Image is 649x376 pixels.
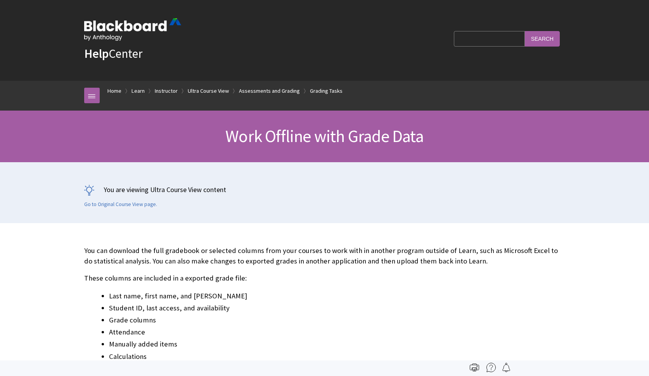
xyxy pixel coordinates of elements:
a: Learn [132,86,145,96]
li: Manually added items [109,339,565,350]
li: Student ID, last access, and availability [109,303,565,314]
img: Blackboard by Anthology [84,18,181,41]
a: Grading Tasks [310,86,343,96]
span: Work Offline with Grade Data [225,125,424,147]
img: More help [486,363,496,372]
strong: Help [84,46,109,61]
li: Attendance [109,327,565,338]
li: Grade columns [109,315,565,326]
p: These columns are included in a exported grade file: [84,273,565,283]
p: You can download the full gradebook or selected columns from your courses to work with in another... [84,246,565,266]
a: Home [107,86,121,96]
img: Follow this page [502,363,511,372]
a: Assessments and Grading [239,86,300,96]
a: HelpCenter [84,46,142,61]
a: Ultra Course View [188,86,229,96]
img: Print [470,363,479,372]
li: Last name, first name, and [PERSON_NAME] [109,291,565,301]
a: Instructor [155,86,178,96]
a: Go to Original Course View page. [84,201,157,208]
p: You are viewing Ultra Course View content [84,185,565,194]
li: Calculations [109,351,565,362]
input: Search [525,31,560,46]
